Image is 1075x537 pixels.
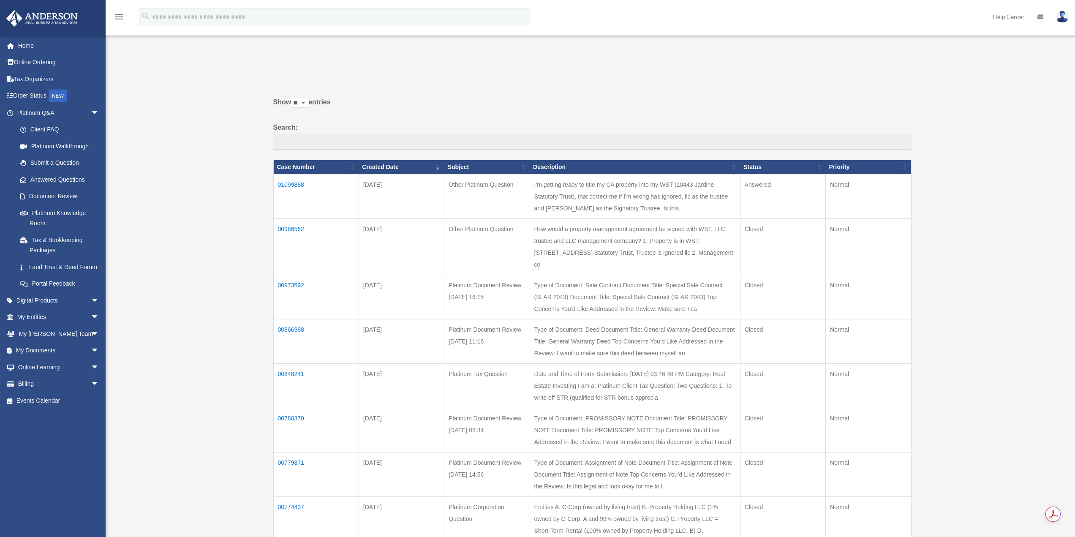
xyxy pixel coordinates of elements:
[273,160,359,174] th: Case Number: activate to sort column ascending
[530,408,740,452] td: Type of Document: PROMISSORY NOTE Document Title: PROMISSORY NOTE Document Title: PROMISSORY NOTE...
[826,275,911,319] td: Normal
[826,363,911,408] td: Normal
[273,96,912,117] label: Show entries
[530,363,740,408] td: Date and Time of Form Submission: [DATE] 03:46:48 PM Category: Real Estate Investing I am a: Plat...
[530,174,740,218] td: I'm getting ready to title my CA property into my WST (10443 Jardine Statutory Trust), that corre...
[141,11,150,21] i: search
[12,155,108,172] a: Submit a Question
[6,71,112,87] a: Tax Organizers
[1056,11,1069,23] img: User Pic
[12,259,108,275] a: Land Trust & Deed Forum
[530,319,740,363] td: Type of Document: Deed Document Title: General Warranty Deed Document Title: General Warranty Dee...
[91,104,108,122] span: arrow_drop_down
[6,392,112,409] a: Events Calendar
[6,325,112,342] a: My [PERSON_NAME] Teamarrow_drop_down
[49,90,67,102] div: NEW
[826,174,911,218] td: Normal
[4,10,80,27] img: Anderson Advisors Platinum Portal
[444,319,530,363] td: Platinum Document Review [DATE] 11:16
[273,122,912,150] label: Search:
[273,134,912,150] input: Search:
[826,319,911,363] td: Normal
[740,218,825,275] td: Closed
[12,121,108,138] a: Client FAQ
[444,452,530,496] td: Platinum Document Review [DATE] 14:56
[444,160,530,174] th: Subject: activate to sort column ascending
[6,342,112,359] a: My Documentsarrow_drop_down
[91,325,108,343] span: arrow_drop_down
[530,160,740,174] th: Description: activate to sort column ascending
[530,452,740,496] td: Type of Document: Assignment of Note Document Title: Assignment of Note Document Title: Assignmen...
[359,363,444,408] td: [DATE]
[826,452,911,496] td: Normal
[6,359,112,376] a: Online Learningarrow_drop_down
[444,363,530,408] td: Platinum Tax Question
[826,408,911,452] td: Normal
[740,319,825,363] td: Closed
[273,218,359,275] td: 00986562
[12,138,108,155] a: Platinum Walkthrough
[273,408,359,452] td: 00780370
[740,363,825,408] td: Closed
[6,87,112,105] a: Order StatusNEW
[6,292,112,309] a: Digital Productsarrow_drop_down
[359,218,444,275] td: [DATE]
[114,15,124,22] a: menu
[740,174,825,218] td: Answered
[826,160,911,174] th: Priority: activate to sort column ascending
[359,452,444,496] td: [DATE]
[291,98,308,108] select: Showentries
[6,54,112,71] a: Online Ordering
[444,275,530,319] td: Platinum Document Review [DATE] 16:15
[91,359,108,376] span: arrow_drop_down
[91,376,108,393] span: arrow_drop_down
[359,275,444,319] td: [DATE]
[12,232,108,259] a: Tax & Bookkeeping Packages
[740,275,825,319] td: Closed
[273,174,359,218] td: 01099888
[6,309,112,326] a: My Entitiesarrow_drop_down
[359,319,444,363] td: [DATE]
[12,171,103,188] a: Answered Questions
[444,174,530,218] td: Other Platinum Question
[740,160,825,174] th: Status: activate to sort column ascending
[359,160,444,174] th: Created Date: activate to sort column ascending
[273,452,359,496] td: 00779871
[444,408,530,452] td: Platinum Document Review [DATE] 08:34
[12,188,108,205] a: Document Review
[273,319,359,363] td: 00866988
[12,275,108,292] a: Portal Feedback
[12,204,108,232] a: Platinum Knowledge Room
[740,452,825,496] td: Closed
[6,37,112,54] a: Home
[91,292,108,309] span: arrow_drop_down
[273,275,359,319] td: 00973592
[359,408,444,452] td: [DATE]
[273,363,359,408] td: 00848241
[91,342,108,360] span: arrow_drop_down
[6,104,108,121] a: Platinum Q&Aarrow_drop_down
[826,218,911,275] td: Normal
[530,275,740,319] td: Type of Document: Sale Contract Document Title: Special Sale Contract (SLAR 2043) Document Title:...
[6,376,112,393] a: Billingarrow_drop_down
[530,218,740,275] td: How would a property management agreement be signed with WST, LLC trustee and LLC management comp...
[740,408,825,452] td: Closed
[91,309,108,326] span: arrow_drop_down
[359,174,444,218] td: [DATE]
[444,218,530,275] td: Other Platinum Question
[114,12,124,22] i: menu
